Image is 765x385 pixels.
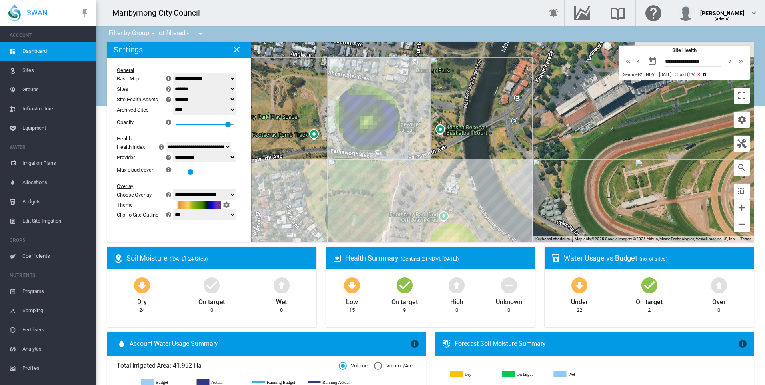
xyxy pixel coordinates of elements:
[455,339,738,348] div: Forecast Soil Moisture Summary
[623,72,695,77] span: Sentinel-2 | NDVI | [DATE] | Cloud (1%)
[202,275,221,295] md-icon: icon-checkbox-marked-circle
[507,307,510,314] div: 0
[22,173,90,192] span: Allocations
[737,115,747,124] md-icon: icon-cog
[639,256,668,262] span: (no. of sites)
[139,307,145,314] div: 24
[163,152,174,162] button: icon-help-circle
[117,96,158,102] div: Site Health Assets
[648,307,651,314] div: 2
[403,307,406,314] div: 9
[734,160,750,176] button: icon-magnify
[349,307,355,314] div: 15
[678,5,694,21] img: profile.jpg
[551,253,561,263] md-icon: icon-cup-water
[165,74,174,83] md-icon: icon-information
[163,210,174,219] button: icon-help-circle
[10,234,90,247] span: CROPS
[221,200,232,209] button: icon-cog
[8,4,21,21] img: SWAN-Landscape-Logo-Colour-drop.png
[736,56,745,66] md-icon: icon-chevron-double-right
[22,247,90,266] span: Coefficients
[749,8,759,18] md-icon: icon-chevron-down
[157,142,166,152] md-icon: icon-help-circle
[280,307,283,314] div: 0
[163,190,174,199] button: icon-help-circle
[502,371,548,378] g: On target
[734,184,750,200] button: icon-select-all
[577,307,582,314] div: 22
[634,56,643,66] md-icon: icon-chevron-left
[735,56,746,66] button: icon-chevron-double-right
[163,84,174,94] button: icon-help-circle
[672,47,697,53] span: Site Health
[499,275,519,295] md-icon: icon-minus-circle
[701,72,707,78] md-icon: icon-information
[734,112,750,128] button: icon-cog
[10,141,90,154] span: WATER
[222,200,231,209] md-icon: icon-cog
[570,275,589,295] md-icon: icon-arrow-down-bold-circle
[695,72,701,78] md-icon: icon-content-cut
[734,200,750,216] button: Zoom in
[10,269,90,282] span: NUTRIENTS
[117,154,135,160] div: Provider
[374,362,415,370] md-radio-button: Volume/Area
[700,6,744,14] div: [PERSON_NAME]
[198,295,225,307] div: On target
[644,8,663,18] md-icon: Click here for help
[117,339,126,349] md-icon: icon-water
[232,45,242,54] md-icon: icon-close
[117,67,232,73] div: General
[22,154,90,173] span: Irrigation Plans
[117,144,145,150] div: Health Index
[734,88,750,104] button: Toggle fullscreen view
[450,295,463,307] div: High
[712,295,726,307] div: Over
[22,99,90,118] span: Infrastructure
[114,253,123,263] md-icon: icon-map-marker-radius
[130,339,410,348] span: Account Water Usage Summary
[22,301,90,320] span: Sampling
[737,163,747,172] md-icon: icon-magnify
[22,339,90,359] span: Analytes
[496,295,522,307] div: Unknown
[644,53,660,69] button: md-calendar
[170,256,208,262] span: ([DATE], 24 Sites)
[10,29,90,42] span: ACCOUNT
[117,212,158,218] div: Clip To Site Outline
[535,236,570,242] button: Keyboard shortcuts
[401,256,459,262] span: (Sentinel-2 | NDVI, [DATE])
[102,26,211,42] div: Filter by Group: - not filtered -
[734,216,750,232] button: Zoom out
[571,295,588,307] div: Under
[624,56,633,66] md-icon: icon-chevron-double-left
[709,275,729,295] md-icon: icon-arrow-up-bold-circle
[117,361,339,370] span: Total Irrigated Area: 41.952 Ha
[192,26,208,42] button: icon-menu-down
[636,295,662,307] div: On target
[22,282,90,301] span: Programs
[573,8,592,18] md-icon: Go to the Data Hub
[391,295,418,307] div: On target
[22,320,90,339] span: Fertilisers
[156,142,167,152] button: icon-help-circle
[117,119,134,125] div: Opacity
[137,295,147,307] div: Dry
[442,339,451,349] md-icon: icon-thermometer-lines
[117,192,152,198] div: Choose Overlay
[117,183,232,189] div: Overlay
[725,56,735,66] button: icon-chevron-right
[165,117,174,127] md-icon: icon-information
[164,152,174,162] md-icon: icon-help-circle
[165,165,174,174] md-icon: icon-information
[22,118,90,138] span: Equipment
[27,8,48,18] span: SWAN
[80,8,90,18] md-icon: icon-pin
[276,295,287,307] div: Wet
[126,253,310,263] div: Soil Moisture
[114,45,143,54] h2: Settings
[132,275,152,295] md-icon: icon-arrow-down-bold-circle
[450,371,496,378] g: Dry
[740,237,751,241] a: Terms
